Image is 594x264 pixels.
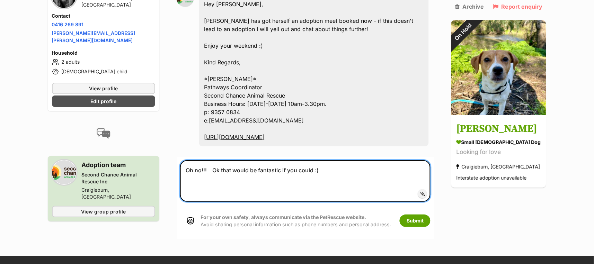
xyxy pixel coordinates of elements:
[456,162,540,172] div: Craigieburn, [GEOGRAPHIC_DATA]
[52,206,155,217] a: View group profile
[82,186,155,200] div: Craigieburn, [GEOGRAPHIC_DATA]
[52,58,155,66] li: 2 adults
[52,160,76,184] img: Second Chance Animal Rescue Inc profile pic
[456,175,527,181] span: Interstate adoption unavailable
[52,49,155,56] h4: Household
[456,148,541,157] div: Looking for love
[90,98,116,105] span: Edit profile
[442,11,484,53] div: On Hold
[52,30,135,43] a: [PERSON_NAME][EMAIL_ADDRESS][PERSON_NAME][DOMAIN_NAME]
[52,95,155,107] a: Edit profile
[451,20,546,115] img: Bonnie
[52,67,155,76] li: [DEMOGRAPHIC_DATA] child
[455,3,484,10] a: Archive
[97,128,110,139] img: conversation-icon-4a6f8262b818ee0b60e3300018af0b2d0b884aa5de6e9bcb8d3d4eeb1a70a7c4.svg
[52,83,155,94] a: View profile
[52,21,84,27] a: 0416 269 891
[82,171,155,185] div: Second Chance Animal Rescue Inc
[400,215,431,227] button: Submit
[451,109,546,116] a: On Hold
[451,116,546,188] a: [PERSON_NAME] small [DEMOGRAPHIC_DATA] Dog Looking for love Craigieburn, [GEOGRAPHIC_DATA] Inters...
[456,121,541,137] h3: [PERSON_NAME]
[201,214,366,220] strong: For your own safety, always communicate via the PetRescue website.
[493,3,542,10] a: Report enquiry
[82,160,155,170] h3: Adoption team
[456,139,541,146] div: small [DEMOGRAPHIC_DATA] Dog
[209,117,304,124] a: [EMAIL_ADDRESS][DOMAIN_NAME]
[89,85,118,92] span: View profile
[52,12,155,19] h4: Contact
[204,134,265,140] a: [URL][DOMAIN_NAME]
[201,213,391,228] p: Avoid sharing personal information such as phone numbers and personal address.
[81,208,126,215] span: View group profile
